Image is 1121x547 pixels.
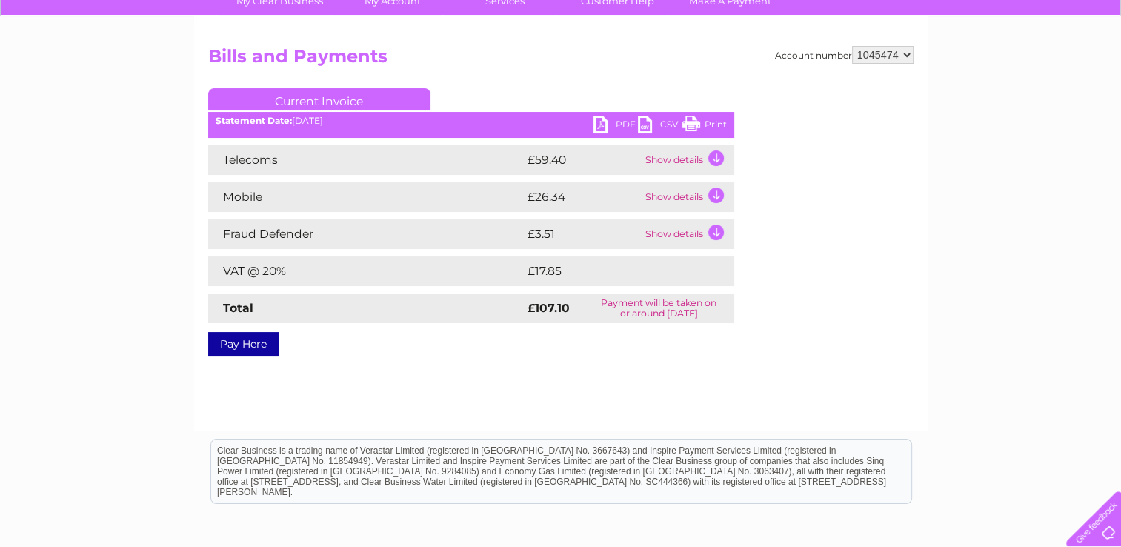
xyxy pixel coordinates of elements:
strong: Total [223,301,253,315]
td: Show details [642,182,734,212]
td: Telecoms [208,145,524,175]
a: Print [682,116,727,137]
td: Show details [642,219,734,249]
td: £3.51 [524,219,642,249]
td: £17.85 [524,256,702,286]
h2: Bills and Payments [208,46,914,74]
div: Clear Business is a trading name of Verastar Limited (registered in [GEOGRAPHIC_DATA] No. 3667643... [211,8,911,72]
a: Water [860,63,888,74]
a: Log out [1072,63,1107,74]
b: Statement Date: [216,115,292,126]
div: Account number [775,46,914,64]
td: Show details [642,145,734,175]
td: VAT @ 20% [208,256,524,286]
a: Blog [992,63,1014,74]
div: [DATE] [208,116,734,126]
td: Payment will be taken on or around [DATE] [584,294,734,323]
td: £59.40 [524,145,642,175]
a: Telecoms [939,63,983,74]
img: logo.png [39,39,115,84]
a: PDF [593,116,638,137]
a: Contact [1022,63,1059,74]
a: CSV [638,116,682,137]
td: Fraud Defender [208,219,524,249]
td: Mobile [208,182,524,212]
a: 0333 014 3131 [842,7,944,26]
td: £26.34 [524,182,642,212]
a: Pay Here [208,332,279,356]
a: Current Invoice [208,88,430,110]
strong: £107.10 [528,301,570,315]
a: Energy [897,63,930,74]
